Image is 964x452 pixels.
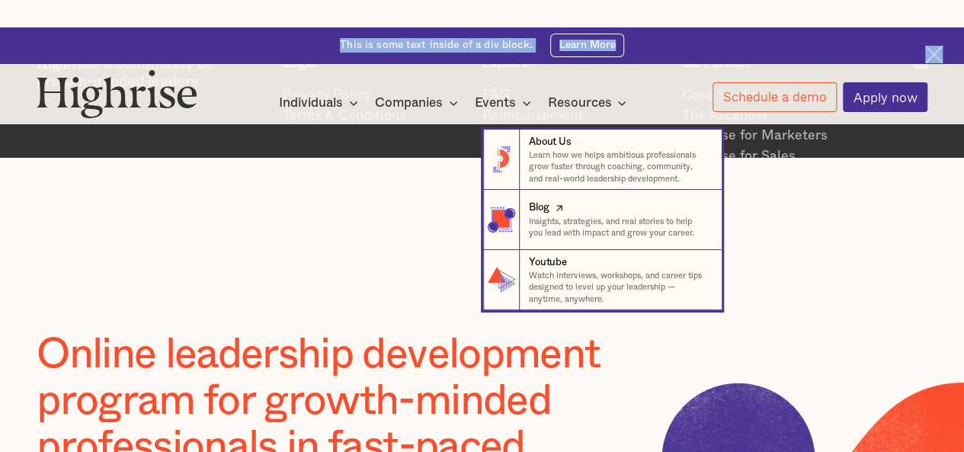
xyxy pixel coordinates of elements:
div: Domain Overview [58,90,136,100]
img: logo_orange.svg [24,24,37,37]
div: Blog [529,200,549,215]
div: Companies [375,94,463,112]
div: This is some text inside of a div block. [340,38,533,53]
img: tab_keywords_by_traffic_grey.svg [152,88,164,101]
a: YoutubeWatch interviews, workshops, and career tips designed to level up your leadership — anytim... [483,250,722,310]
p: Watch interviews, workshops, and career tips designed to level up your leadership — anytime, anyw... [529,270,709,305]
div: Youtube [529,255,566,270]
p: Learn how we helps ambitious professionals grow faster through coaching, community, and real-worl... [529,149,709,184]
div: Events [475,94,536,112]
div: v 4.0.25 [43,24,75,37]
img: tab_domain_overview_orange.svg [41,88,53,101]
div: Keywords by Traffic [168,90,257,100]
div: Resources [547,94,631,112]
a: BlogInsights, strategies, and real stories to help you lead with impact and grow your career. [483,190,722,250]
img: Highrise logo [37,69,197,118]
a: About UsLearn how we helps ambitious professionals grow faster through coaching, community, and r... [483,130,722,190]
img: website_grey.svg [24,40,37,52]
p: Insights, strategies, and real stories to help you lead with impact and grow your career. [529,216,709,239]
nav: Resources [24,106,939,310]
a: Apply now [843,82,927,112]
div: About Us [529,135,571,149]
div: Resources [547,94,611,112]
img: Cross icon [925,46,943,63]
a: Schedule a demo [713,82,837,112]
div: Individuals [279,94,363,112]
div: Companies [375,94,443,112]
a: Learn More [550,34,624,57]
div: Individuals [279,94,343,112]
div: Domain: [DOMAIN_NAME] [40,40,168,52]
div: Events [475,94,516,112]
